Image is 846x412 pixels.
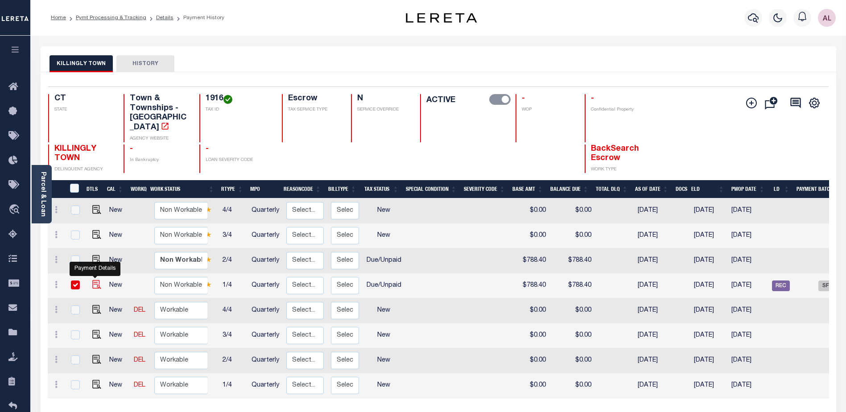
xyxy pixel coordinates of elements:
td: Quarterly [248,373,283,398]
span: - [206,145,209,153]
td: [DATE] [690,348,728,373]
td: [DATE] [634,248,675,273]
td: 1/4 [219,273,248,298]
td: [DATE] [728,273,768,298]
img: Star.svg [205,257,211,263]
a: Home [51,15,66,21]
button: HISTORY [116,55,174,72]
td: 4/4 [219,298,248,323]
td: [DATE] [728,373,768,398]
td: New [106,223,130,248]
td: $788.40 [512,273,549,298]
p: In Bankruptcy [130,157,189,164]
td: [DATE] [728,223,768,248]
th: ReasonCode: activate to sort column ascending [280,180,325,198]
p: WOP [522,107,574,113]
td: $788.40 [512,248,549,273]
td: [DATE] [728,248,768,273]
td: [DATE] [634,273,675,298]
td: Quarterly [248,348,283,373]
p: Confidential Property [591,107,650,113]
td: 1/4 [219,373,248,398]
span: SFP [818,280,836,291]
button: KILLINGLY TOWN [50,55,113,72]
th: Total DLQ: activate to sort column ascending [592,180,631,198]
td: [DATE] [634,373,675,398]
td: 2/4 [219,248,248,273]
td: New [106,198,130,223]
td: 2/4 [219,348,248,373]
td: [DATE] [634,323,675,348]
td: $0.00 [512,298,549,323]
td: 4/4 [219,198,248,223]
td: [DATE] [728,323,768,348]
p: TAX SERVICE TYPE [288,107,340,113]
td: $788.40 [549,273,595,298]
th: BillType: activate to sort column ascending [325,180,360,198]
td: [DATE] [690,273,728,298]
p: WORK TYPE [591,166,650,173]
span: - [522,95,525,103]
td: [DATE] [690,298,728,323]
td: 3/4 [219,323,248,348]
th: LD: activate to sort column ascending [768,180,793,198]
span: KILLINGLY TOWN [54,145,96,163]
h4: N [357,94,409,104]
td: [DATE] [728,198,768,223]
th: CAL: activate to sort column ascending [103,180,127,198]
td: [DATE] [690,373,728,398]
td: New [106,348,130,373]
th: &nbsp;&nbsp;&nbsp;&nbsp;&nbsp;&nbsp;&nbsp;&nbsp;&nbsp;&nbsp; [48,180,65,198]
a: DEL [134,332,145,338]
td: Quarterly [248,198,283,223]
span: REC [772,280,790,291]
th: Severity Code: activate to sort column ascending [460,180,509,198]
p: AGENCY WEBSITE [130,136,189,142]
th: DTLS [83,180,103,198]
td: [DATE] [728,298,768,323]
p: LOAN SEVERITY CODE [206,157,271,164]
span: BackSearch Escrow [591,145,639,163]
h4: 1916 [206,94,271,104]
td: Quarterly [248,323,283,348]
a: DEL [134,307,145,313]
td: $0.00 [549,198,595,223]
td: New [106,298,130,323]
label: ACTIVE [426,94,455,107]
td: New [363,373,405,398]
td: New [363,323,405,348]
td: $0.00 [512,198,549,223]
a: Parcel & Loan [40,172,46,217]
th: WorkQ [127,180,147,198]
a: Details [156,15,173,21]
h4: CT [54,94,113,104]
td: New [363,198,405,223]
td: New [106,323,130,348]
th: ELD: activate to sort column ascending [688,180,728,198]
td: Quarterly [248,298,283,323]
td: $0.00 [512,373,549,398]
a: DEL [134,382,145,388]
th: Base Amt: activate to sort column ascending [509,180,547,198]
td: New [106,273,130,298]
td: [DATE] [690,223,728,248]
li: Payment History [173,14,224,22]
th: Special Condition: activate to sort column ascending [402,180,460,198]
img: Star.svg [205,282,211,288]
th: RType: activate to sort column ascending [218,180,247,198]
a: REC [772,283,790,289]
i: travel_explore [8,204,23,216]
a: Pymt Processing & Tracking [76,15,146,21]
h4: Town & Townships - [GEOGRAPHIC_DATA] [130,94,189,132]
td: [DATE] [634,198,675,223]
td: New [363,298,405,323]
p: STATE [54,107,113,113]
td: $0.00 [549,348,595,373]
img: Star.svg [205,207,211,213]
th: Docs [672,180,688,198]
div: Payment Details [70,262,120,276]
td: $0.00 [549,298,595,323]
td: [DATE] [634,223,675,248]
a: SFP [818,283,836,289]
td: [DATE] [634,298,675,323]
